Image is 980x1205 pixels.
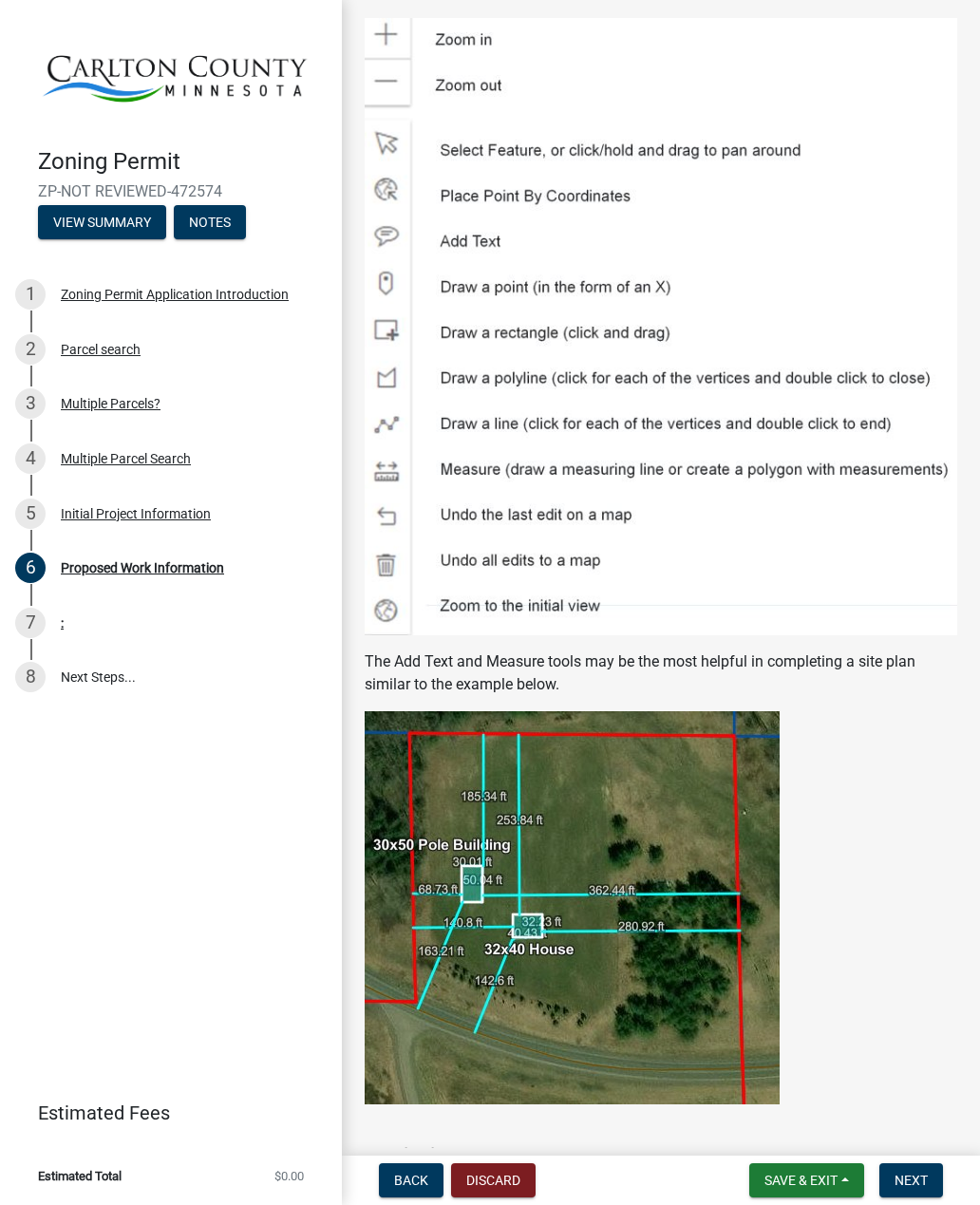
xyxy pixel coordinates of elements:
[394,1173,428,1188] span: Back
[15,443,46,474] div: 4
[879,1163,943,1197] button: Next
[38,217,166,232] wm-modal-confirm: Summary
[365,711,780,1104] img: Site_Sketch_Example_031325_c7d434ee-cc6d-4245-b110-ff2cb1c8078e.jpg
[15,388,46,419] div: 3
[365,650,957,696] p: The Add Text and Measure tools may be the most helpful in completing a site plan similar to the e...
[451,1163,536,1197] button: Discard
[764,1173,838,1188] span: Save & Exit
[379,1163,443,1197] button: Back
[15,499,46,529] div: 5
[61,288,289,301] div: Zoning Permit Application Introduction
[15,662,46,692] div: 8
[15,279,46,310] div: 1
[365,18,957,635] img: All_Tools_4daebca7-9ae9-4388-8fe4-7af272f94c39.JPG
[61,561,224,574] div: Proposed Work Information
[61,507,211,520] div: Initial Project Information
[61,397,160,410] div: Multiple Parcels?
[274,1170,304,1182] span: $0.00
[61,452,191,465] div: Multiple Parcel Search
[61,616,64,630] div: :
[38,148,327,176] h4: Zoning Permit
[15,553,46,583] div: 6
[895,1173,928,1188] span: Next
[749,1163,864,1197] button: Save & Exit
[38,205,166,239] button: View Summary
[61,343,141,356] div: Parcel search
[38,20,311,128] img: Carlton County, Minnesota
[15,334,46,365] div: 2
[38,1170,122,1182] span: Estimated Total
[174,217,246,232] wm-modal-confirm: Notes
[15,1094,311,1132] a: Estimated Fees
[38,182,304,200] span: ZP-NOT REVIEWED-472574
[174,205,246,239] button: Notes
[15,608,46,638] div: 7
